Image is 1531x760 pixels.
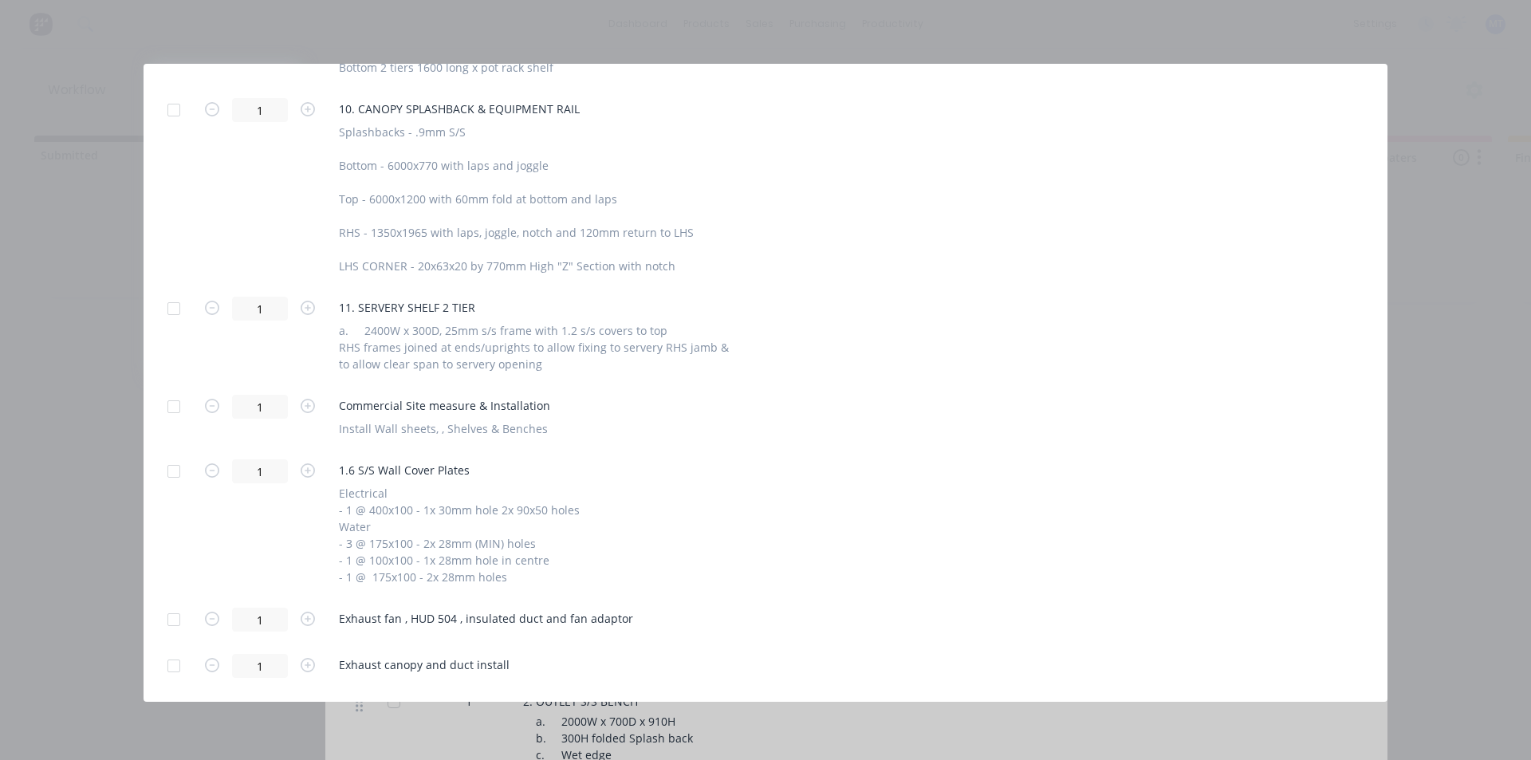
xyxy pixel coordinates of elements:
div: Splashbacks - .9mm S/S Bottom - 6000x770 with laps and joggle Top - 6000x1200 with 60mm fold at b... [339,124,694,274]
div: a. 2400W x 300D, 25mm s/s frame with 1.2 s/s covers to top RHS frames joined at ends/uprights to ... [339,322,738,372]
div: Install Wall sheets, , Shelves & Benches [339,420,550,437]
span: 10. CANOPY SPLASHBACK & EQUIPMENT RAIL [339,100,694,117]
div: Electrical - 1 @ 400x100 - 1x 30mm hole 2x 90x50 holes Water - 3 @ 175x100 - 2x 28mm (MIN) holes ... [339,485,580,585]
span: Exhaust fan , HUD 504 , insulated duct and fan adaptor [339,610,633,627]
span: 11. SERVERY SHELF 2 TIER [339,299,738,316]
span: Exhaust canopy and duct install [339,656,510,673]
span: 1.6 S/S Wall Cover Plates [339,462,580,478]
span: Commercial Site measure & Installation [339,397,550,414]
